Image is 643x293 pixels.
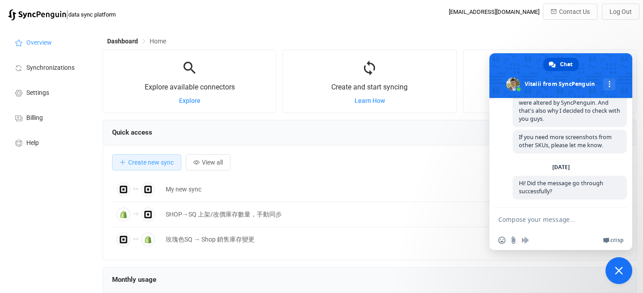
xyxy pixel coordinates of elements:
[145,83,235,91] span: Explore available connectors
[602,4,639,20] button: Log Out
[141,233,155,246] img: Shopify Inventory Quantities
[68,11,116,18] span: data sync platform
[331,83,408,91] span: Create and start syncing
[519,133,612,149] span: If you need more screenshots from other SKUs, please let me know.
[150,38,166,45] span: Home
[559,8,590,15] span: Contact Us
[4,55,94,80] a: Synchronizations
[498,208,605,230] textarea: Compose your message...
[8,9,66,21] img: syncpenguin.svg
[66,8,68,21] span: |
[519,179,603,195] span: Hi! Did the message go through successfully?
[112,154,181,170] button: Create new sync
[605,257,632,284] a: Close chat
[117,233,130,246] img: Square Inventory Quantities
[355,97,385,104] a: Learn How
[4,130,94,155] a: Help
[543,4,597,20] button: Contact Us
[112,276,156,284] span: Monthly usage
[522,237,529,244] span: Audio message
[4,30,94,55] a: Overview
[26,140,39,147] span: Help
[543,58,579,71] a: Chat
[117,183,130,196] img: Square Customers
[8,8,116,21] a: |data sync platform
[4,105,94,130] a: Billing
[449,8,539,15] div: [EMAIL_ADDRESS][DOMAIN_NAME]
[26,89,49,97] span: Settings
[186,154,230,170] button: View all
[26,115,43,122] span: Billing
[519,91,620,123] span: It was really strange to see both sides were altered by SyncPenguin. And that's also why I decide...
[552,165,570,170] div: [DATE]
[560,58,572,71] span: Chat
[107,38,138,45] span: Dashboard
[107,38,166,44] div: Breadcrumb
[498,237,505,244] span: Insert an emoji
[202,159,223,166] span: View all
[610,237,623,244] span: Crisp
[161,184,538,195] div: My new sync
[4,80,94,105] a: Settings
[603,237,623,244] a: Crisp
[26,39,52,47] span: Overview
[510,237,517,244] span: Send a file
[141,183,155,196] img: Square Customers
[117,208,130,221] img: Shopify Inventory Quantities
[610,8,632,15] span: Log Out
[128,159,174,166] span: Create new sync
[141,208,155,221] img: Square Inventory Quantities
[161,209,538,220] div: SHOP→SQ 上架/改價庫存數量，手動同步
[161,234,538,245] div: 玫瑰色SQ → Shop 銷售庫存變更
[112,128,152,136] span: Quick access
[179,97,200,104] a: Explore
[26,64,75,72] span: Synchronizations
